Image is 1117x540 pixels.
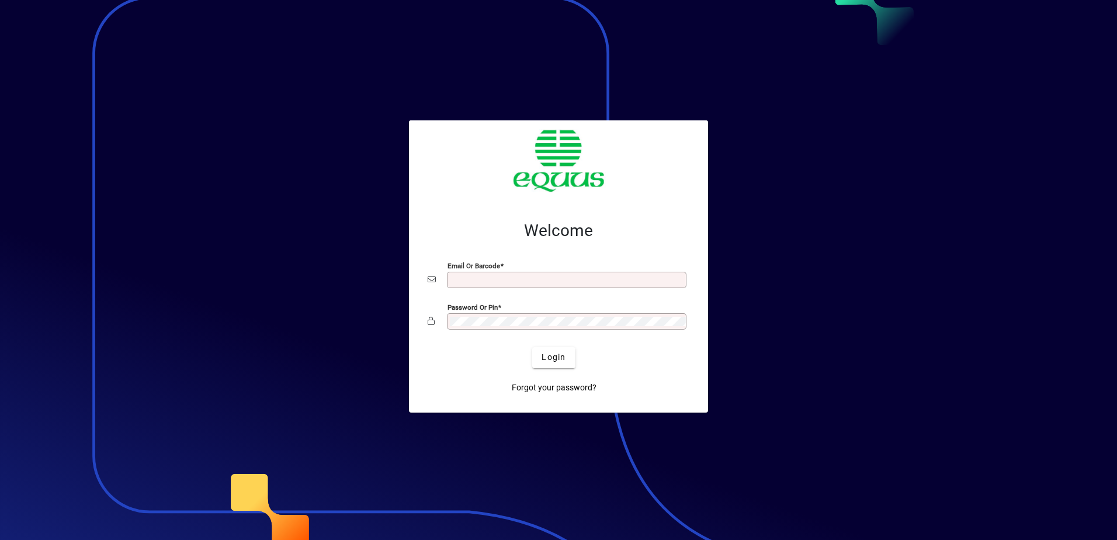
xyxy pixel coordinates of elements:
h2: Welcome [428,221,689,241]
mat-label: Email or Barcode [448,261,500,269]
a: Forgot your password? [507,378,601,399]
mat-label: Password or Pin [448,303,498,311]
span: Forgot your password? [512,382,596,394]
span: Login [542,351,566,364]
button: Login [532,347,575,368]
